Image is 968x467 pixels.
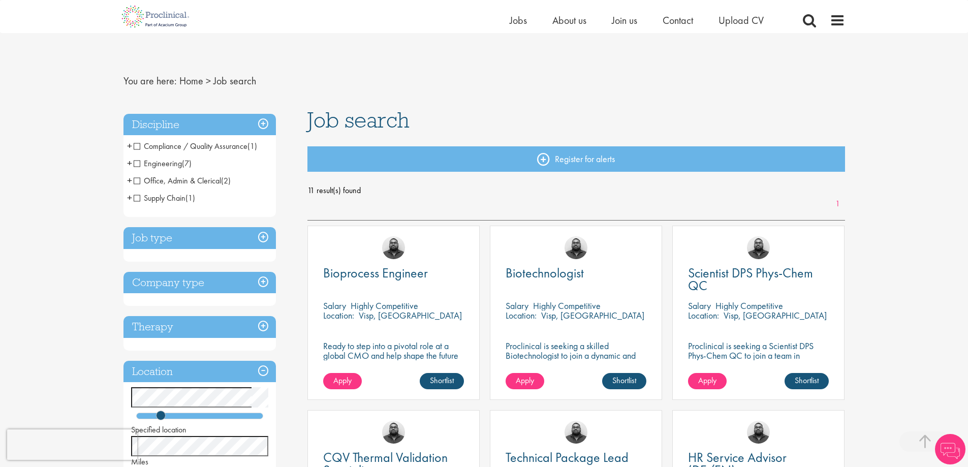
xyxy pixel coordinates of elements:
[323,373,362,389] a: Apply
[382,236,405,259] img: Ashley Bennett
[134,175,231,186] span: Office, Admin & Clerical
[307,146,845,172] a: Register for alerts
[123,272,276,294] h3: Company type
[747,236,770,259] img: Ashley Bennett
[602,373,646,389] a: Shortlist
[134,158,182,169] span: Engineering
[612,14,637,27] a: Join us
[307,106,410,134] span: Job search
[127,190,132,205] span: +
[688,341,829,370] p: Proclinical is seeking a Scientist DPS Phys-Chem QC to join a team in [GEOGRAPHIC_DATA]
[7,429,137,460] iframe: reCAPTCHA
[123,227,276,249] h3: Job type
[516,375,534,386] span: Apply
[134,175,221,186] span: Office, Admin & Clerical
[688,264,813,294] span: Scientist DPS Phys-Chem QC
[420,373,464,389] a: Shortlist
[541,309,644,321] p: Visp, [GEOGRAPHIC_DATA]
[510,14,527,27] a: Jobs
[131,456,148,467] span: Miles
[688,267,829,292] a: Scientist DPS Phys-Chem QC
[663,14,693,27] a: Contact
[715,300,783,312] p: Highly Competitive
[182,158,192,169] span: (7)
[506,309,537,321] span: Location:
[506,300,528,312] span: Salary
[131,424,186,435] span: Specified location
[127,173,132,188] span: +
[206,74,211,87] span: >
[123,114,276,136] h3: Discipline
[719,14,764,27] a: Upload CV
[247,141,257,151] span: (1)
[747,421,770,444] img: Ashley Bennett
[830,198,845,210] a: 1
[506,449,629,466] span: Technical Package Lead
[127,155,132,171] span: +
[179,74,203,87] a: breadcrumb link
[533,300,601,312] p: Highly Competitive
[323,264,428,282] span: Bioprocess Engineer
[134,141,257,151] span: Compliance / Quality Assurance
[359,309,462,321] p: Visp, [GEOGRAPHIC_DATA]
[123,316,276,338] h3: Therapy
[323,309,354,321] span: Location:
[134,193,185,203] span: Supply Chain
[307,183,845,198] span: 11 result(s) found
[698,375,716,386] span: Apply
[382,421,405,444] img: Ashley Bennett
[123,74,177,87] span: You are here:
[134,141,247,151] span: Compliance / Quality Assurance
[688,309,719,321] span: Location:
[506,373,544,389] a: Apply
[323,267,464,279] a: Bioprocess Engineer
[351,300,418,312] p: Highly Competitive
[323,300,346,312] span: Salary
[506,341,646,370] p: Proclinical is seeking a skilled Biotechnologist to join a dynamic and innovative team on a contr...
[935,434,965,464] img: Chatbot
[552,14,586,27] a: About us
[221,175,231,186] span: (2)
[506,264,584,282] span: Biotechnologist
[134,158,192,169] span: Engineering
[565,421,587,444] img: Ashley Bennett
[213,74,256,87] span: Job search
[785,373,829,389] a: Shortlist
[688,373,727,389] a: Apply
[506,267,646,279] a: Biotechnologist
[506,451,646,464] a: Technical Package Lead
[688,300,711,312] span: Salary
[565,236,587,259] img: Ashley Bennett
[185,193,195,203] span: (1)
[123,361,276,383] h3: Location
[127,138,132,153] span: +
[724,309,827,321] p: Visp, [GEOGRAPHIC_DATA]
[333,375,352,386] span: Apply
[323,341,464,370] p: Ready to step into a pivotal role at a global CMO and help shape the future of healthcare manufac...
[134,193,195,203] span: Supply Chain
